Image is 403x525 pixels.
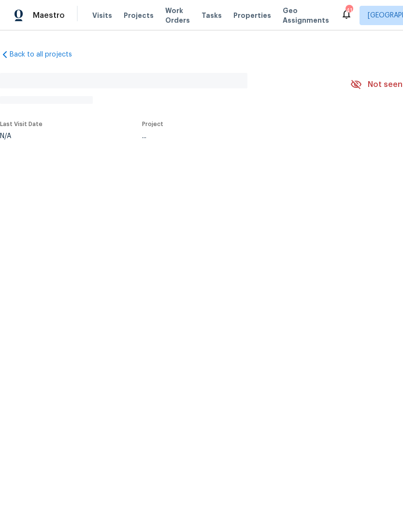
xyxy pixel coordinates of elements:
[283,6,329,25] span: Geo Assignments
[142,121,163,127] span: Project
[345,6,352,15] div: 41
[233,11,271,20] span: Properties
[33,11,65,20] span: Maestro
[165,6,190,25] span: Work Orders
[92,11,112,20] span: Visits
[201,12,222,19] span: Tasks
[142,133,328,140] div: ...
[124,11,154,20] span: Projects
